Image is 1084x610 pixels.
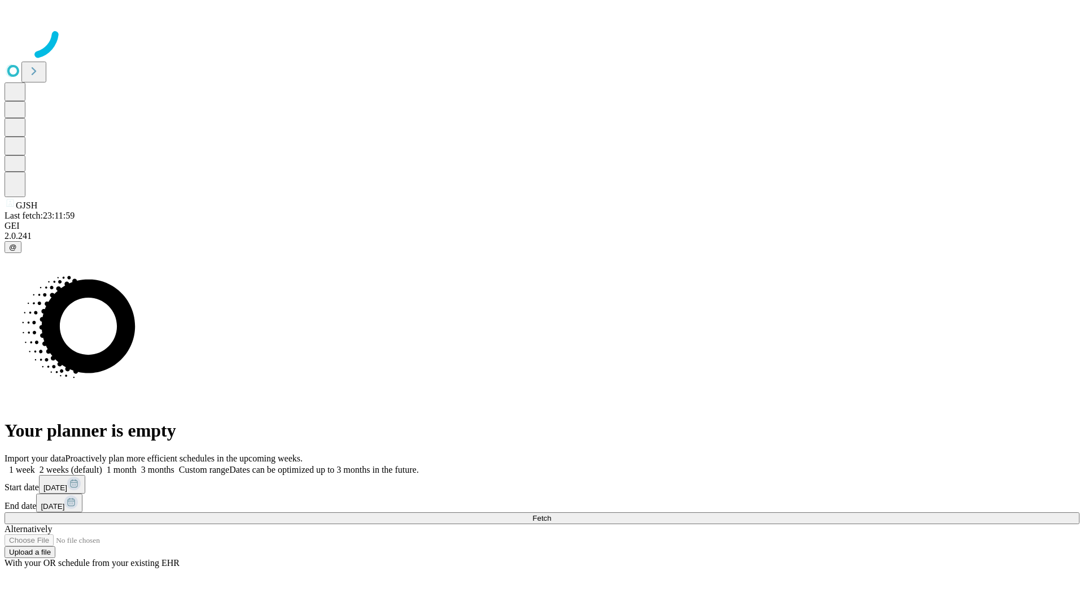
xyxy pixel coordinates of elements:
[40,465,102,474] span: 2 weeks (default)
[5,512,1079,524] button: Fetch
[5,475,1079,494] div: Start date
[229,465,418,474] span: Dates can be optimized up to 3 months in the future.
[5,524,52,534] span: Alternatively
[532,514,551,522] span: Fetch
[9,243,17,251] span: @
[179,465,229,474] span: Custom range
[16,201,37,210] span: GJSH
[141,465,174,474] span: 3 months
[43,483,67,492] span: [DATE]
[65,454,303,463] span: Proactively plan more efficient schedules in the upcoming weeks.
[5,454,65,463] span: Import your data
[5,420,1079,441] h1: Your planner is empty
[5,558,180,568] span: With your OR schedule from your existing EHR
[9,465,35,474] span: 1 week
[5,546,55,558] button: Upload a file
[5,221,1079,231] div: GEI
[107,465,137,474] span: 1 month
[5,231,1079,241] div: 2.0.241
[5,211,75,220] span: Last fetch: 23:11:59
[41,502,64,511] span: [DATE]
[5,494,1079,512] div: End date
[39,475,85,494] button: [DATE]
[36,494,82,512] button: [DATE]
[5,241,21,253] button: @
